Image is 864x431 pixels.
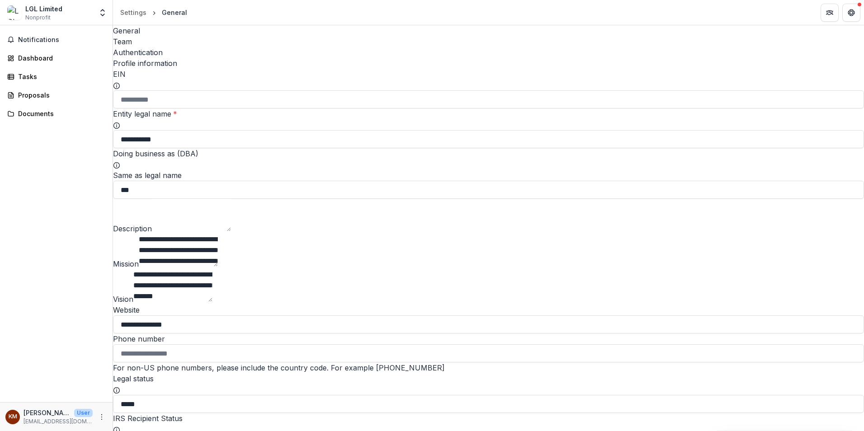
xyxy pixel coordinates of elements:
[120,8,146,17] div: Settings
[821,4,839,22] button: Partners
[113,171,182,180] span: Same as legal name
[96,4,109,22] button: Open entity switcher
[113,334,165,343] label: Phone number
[162,8,187,17] div: General
[23,408,70,417] p: [PERSON_NAME]
[113,362,864,373] div: For non-US phone numbers, please include the country code. For example [PHONE_NUMBER]
[113,259,139,268] label: Mission
[18,90,102,100] div: Proposals
[23,417,93,426] p: [EMAIL_ADDRESS][DOMAIN_NAME]
[113,414,183,423] label: IRS Recipient Status
[4,51,109,66] a: Dashboard
[113,25,864,36] a: General
[113,295,133,304] label: Vision
[842,4,860,22] button: Get Help
[113,305,140,314] label: Website
[96,412,107,422] button: More
[113,149,198,158] label: Doing business as (DBA)
[74,409,93,417] p: User
[7,5,22,20] img: LGL Limited
[18,109,102,118] div: Documents
[18,53,102,63] div: Dashboard
[117,6,191,19] nav: breadcrumb
[18,36,105,44] span: Notifications
[4,69,109,84] a: Tasks
[113,70,126,79] label: EIN
[113,36,864,47] a: Team
[4,33,109,47] button: Notifications
[4,106,109,121] a: Documents
[4,88,109,103] a: Proposals
[18,72,102,81] div: Tasks
[9,414,17,420] div: Kaitlyn Manishin
[113,109,177,118] label: Entity legal name
[113,374,154,383] label: Legal status
[117,6,150,19] a: Settings
[25,4,62,14] div: LGL Limited
[113,47,864,58] a: Authentication
[113,224,152,233] label: Description
[113,58,864,69] h2: Profile information
[25,14,51,22] span: Nonprofit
